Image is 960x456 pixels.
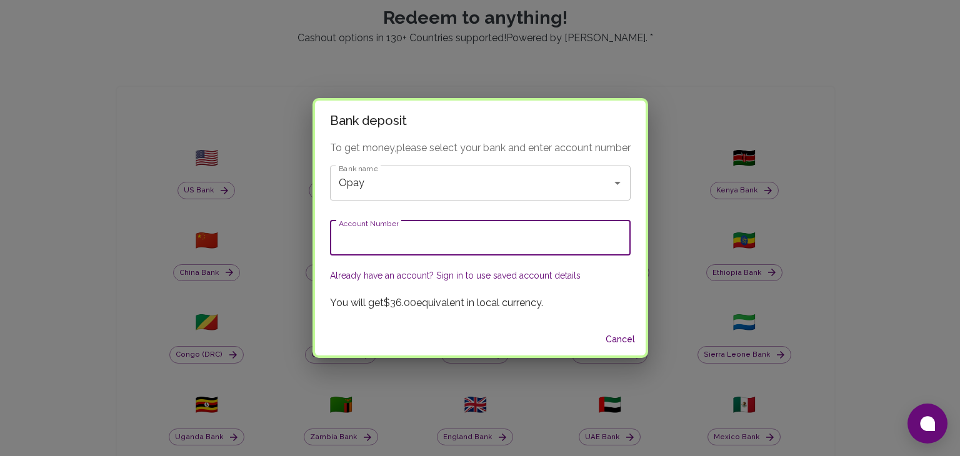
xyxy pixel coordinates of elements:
p: To get money, please select your bank and enter account number [330,141,631,156]
label: Bank name [339,163,377,174]
label: Account Number [339,218,398,229]
p: You will get $36.00 equivalent in local currency. [330,295,631,310]
button: Already have an account? Sign in to use saved account details [330,269,581,282]
h2: Bank deposit [315,101,646,141]
button: Open chat window [907,404,947,444]
button: Open [609,174,626,192]
button: Cancel [601,328,641,351]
